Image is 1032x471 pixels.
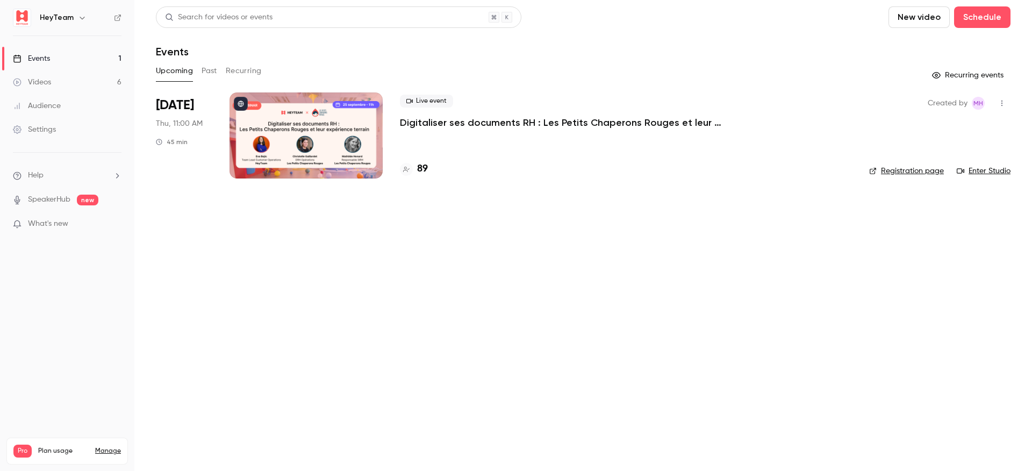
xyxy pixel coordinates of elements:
[28,170,44,181] span: Help
[156,62,193,80] button: Upcoming
[156,138,188,146] div: 45 min
[957,166,1010,176] a: Enter Studio
[77,195,98,205] span: new
[928,97,967,110] span: Created by
[95,447,121,455] a: Manage
[400,116,722,129] a: Digitaliser ses documents RH : Les Petits Chaperons Rouges et leur expérience terrain
[165,12,273,23] div: Search for videos or events
[888,6,950,28] button: New video
[38,447,89,455] span: Plan usage
[13,53,50,64] div: Events
[156,97,194,114] span: [DATE]
[972,97,985,110] span: Marketing HeyTeam
[13,77,51,88] div: Videos
[156,45,189,58] h1: Events
[400,162,428,176] a: 89
[28,194,70,205] a: SpeakerHub
[869,166,944,176] a: Registration page
[13,124,56,135] div: Settings
[417,162,428,176] h4: 89
[156,92,212,179] div: Sep 25 Thu, 11:00 AM (Europe/Paris)
[226,62,262,80] button: Recurring
[109,219,121,229] iframe: Noticeable Trigger
[400,95,453,108] span: Live event
[13,170,121,181] li: help-dropdown-opener
[13,101,61,111] div: Audience
[40,12,74,23] h6: HeyTeam
[13,445,32,458] span: Pro
[973,97,983,110] span: MH
[156,118,203,129] span: Thu, 11:00 AM
[13,9,31,26] img: HeyTeam
[28,218,68,230] span: What's new
[927,67,1010,84] button: Recurring events
[202,62,217,80] button: Past
[954,6,1010,28] button: Schedule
